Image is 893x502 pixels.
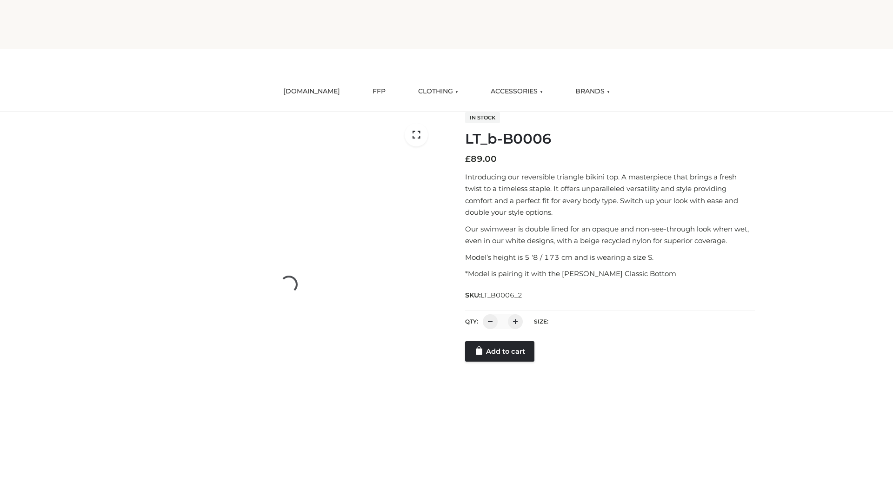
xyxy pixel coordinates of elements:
p: Introducing our reversible triangle bikini top. A masterpiece that brings a fresh twist to a time... [465,171,755,218]
label: QTY: [465,318,478,325]
a: BRANDS [568,81,617,102]
span: SKU: [465,290,523,301]
span: LT_B0006_2 [480,291,522,299]
a: [DOMAIN_NAME] [276,81,347,102]
a: Add to cart [465,341,534,362]
a: CLOTHING [411,81,465,102]
a: FFP [366,81,393,102]
p: Model’s height is 5 ‘8 / 173 cm and is wearing a size S. [465,251,755,264]
span: £ [465,154,471,164]
span: In stock [465,112,500,123]
h1: LT_b-B0006 [465,131,755,147]
p: *Model is pairing it with the [PERSON_NAME] Classic Bottom [465,268,755,280]
p: Our swimwear is double lined for an opaque and non-see-through look when wet, even in our white d... [465,223,755,247]
label: Size: [534,318,548,325]
a: ACCESSORIES [484,81,550,102]
bdi: 89.00 [465,154,497,164]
